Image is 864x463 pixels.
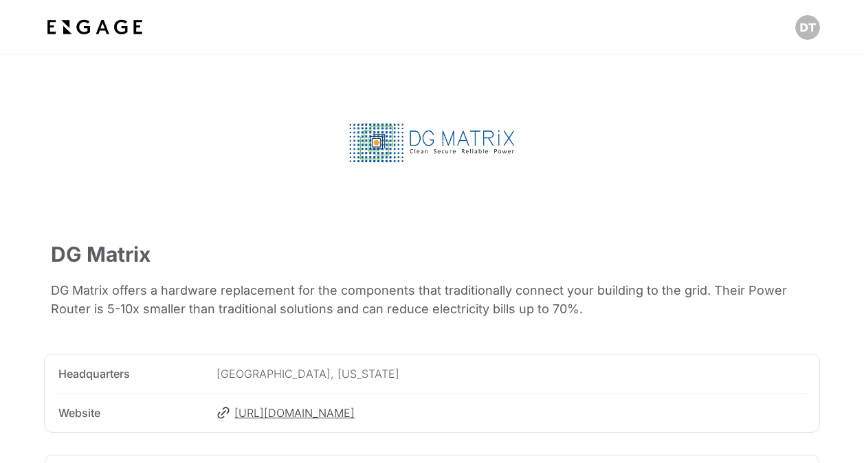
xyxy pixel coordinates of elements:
[217,405,806,421] a: [URL][DOMAIN_NAME]
[51,236,151,278] p: DG Matrix
[58,405,206,421] p: Website
[51,278,814,326] p: DG Matrix offers a hardware replacement for the components that traditionally connect your buildi...
[795,15,820,40] img: Profile picture of David Torres
[217,365,806,382] p: [GEOGRAPHIC_DATA], [US_STATE]
[44,15,146,40] img: bdf1fb74-1727-4ba0-a5bd-bc74ae9fc70b.jpeg
[234,405,806,421] span: [URL][DOMAIN_NAME]
[795,15,820,40] button: Open profile menu
[58,365,206,382] p: Headquarters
